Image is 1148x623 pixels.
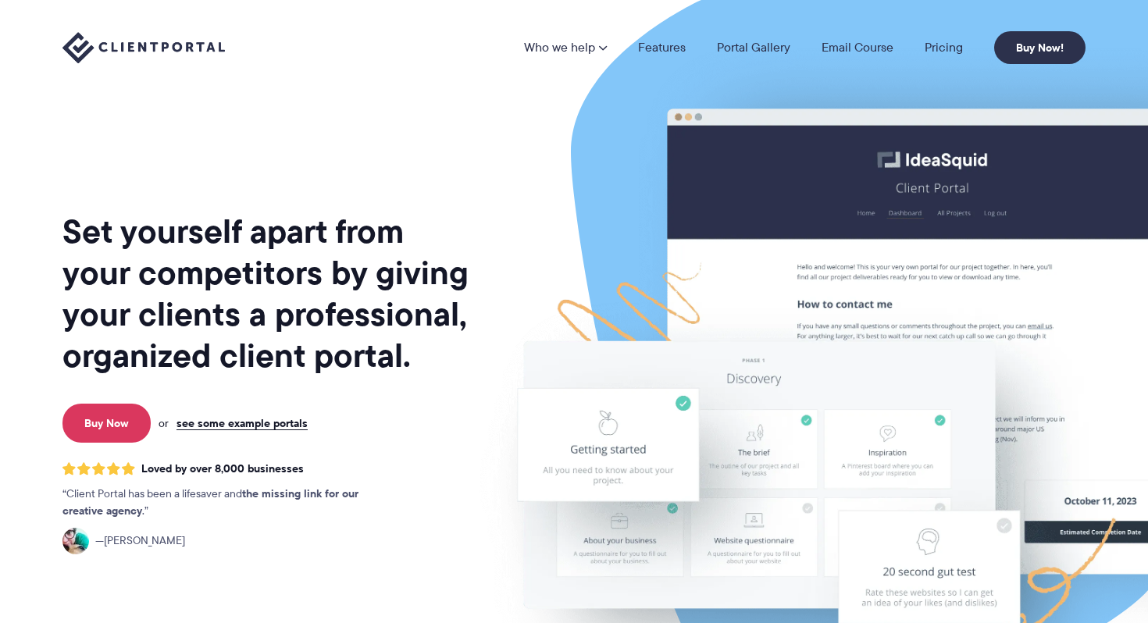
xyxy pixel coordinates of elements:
a: Pricing [925,41,963,54]
a: Features [638,41,686,54]
a: see some example portals [176,416,308,430]
a: Buy Now [62,404,151,443]
span: Loved by over 8,000 businesses [141,462,304,475]
a: Portal Gallery [717,41,790,54]
strong: the missing link for our creative agency [62,485,358,519]
span: [PERSON_NAME] [95,532,185,550]
span: or [159,416,169,430]
h1: Set yourself apart from your competitors by giving your clients a professional, organized client ... [62,211,472,376]
p: Client Portal has been a lifesaver and . [62,486,390,520]
a: Who we help [524,41,607,54]
a: Email Course [822,41,893,54]
a: Buy Now! [994,31,1086,64]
